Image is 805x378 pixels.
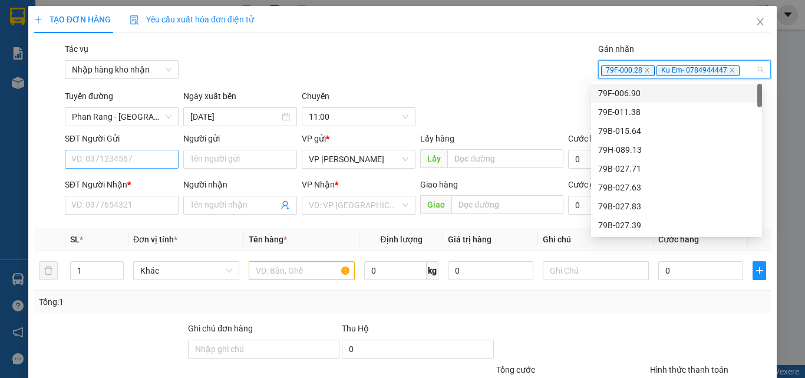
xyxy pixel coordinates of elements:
[741,63,744,77] input: Gán nhãn
[39,261,58,280] button: delete
[249,261,355,280] input: VD: Bàn, Ghế
[591,197,762,216] div: 79B-027.83
[753,261,766,280] button: plus
[249,235,287,244] span: Tên hàng
[188,324,253,333] label: Ghi chú đơn hàng
[598,87,755,100] div: 79F-006.90
[598,181,755,194] div: 79B-027.63
[281,200,290,210] span: user-add
[420,149,447,168] span: Lấy
[448,235,491,244] span: Giá trị hàng
[598,143,755,156] div: 79H-089.13
[65,44,88,54] label: Tác vụ
[591,84,762,103] div: 79F-006.90
[448,261,533,280] input: 0
[302,180,335,189] span: VP Nhận
[130,15,139,25] img: icon
[140,262,232,280] span: Khác
[644,67,650,73] span: close
[591,178,762,197] div: 79B-027.63
[543,261,649,280] input: Ghi Chú
[188,340,339,359] input: Ghi chú đơn hàng
[729,67,735,73] span: close
[39,295,312,308] div: Tổng: 1
[598,200,755,213] div: 79B-027.83
[130,15,254,24] span: Yêu cầu xuất hóa đơn điện tử
[753,266,766,275] span: plus
[650,365,728,374] label: Hình thức thanh toán
[447,149,563,168] input: Dọc đường
[658,235,699,244] span: Cước hàng
[591,216,762,235] div: 79B-027.39
[496,365,535,374] span: Tổng cước
[591,103,762,121] div: 79E-011.38
[380,235,422,244] span: Định lượng
[190,110,279,123] input: 12/08/2025
[598,106,755,119] div: 79E-011.38
[183,178,297,191] div: Người nhận
[755,17,765,27] span: close
[656,65,740,76] span: Ku Em- 0784944447
[72,108,171,126] span: Phan Rang - Nha Trang
[451,195,563,214] input: Dọc đường
[342,324,369,333] span: Thu Hộ
[302,132,415,145] div: VP gửi
[598,44,634,54] label: Gán nhãn
[601,65,655,76] span: 79F-000.28
[420,195,451,214] span: Giao
[420,134,454,143] span: Lấy hàng
[598,124,755,137] div: 79B-015.64
[183,132,297,145] div: Người gửi
[591,140,762,159] div: 79H-089.13
[65,132,179,145] div: SĐT Người Gửi
[309,108,408,126] span: 11:00
[538,228,654,251] th: Ghi chú
[598,162,755,175] div: 79B-027.71
[65,178,179,191] div: SĐT Người Nhận
[744,6,777,39] button: Close
[568,180,626,189] label: Cước giao hàng
[133,235,177,244] span: Đơn vị tính
[427,261,438,280] span: kg
[568,150,652,169] input: Cước lấy hàng
[70,235,80,244] span: SL
[591,121,762,140] div: 79B-015.64
[34,15,42,24] span: plus
[72,61,171,78] span: Nhập hàng kho nhận
[309,150,408,168] span: VP Phan Rang
[34,15,111,24] span: TẠO ĐƠN HÀNG
[302,90,415,107] div: Chuyến
[598,219,755,232] div: 79B-027.39
[65,90,179,107] div: Tuyến đường
[183,90,297,107] div: Ngày xuất bến
[591,159,762,178] div: 79B-027.71
[420,180,458,189] span: Giao hàng
[568,134,621,143] label: Cước lấy hàng
[568,196,652,215] input: Cước giao hàng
